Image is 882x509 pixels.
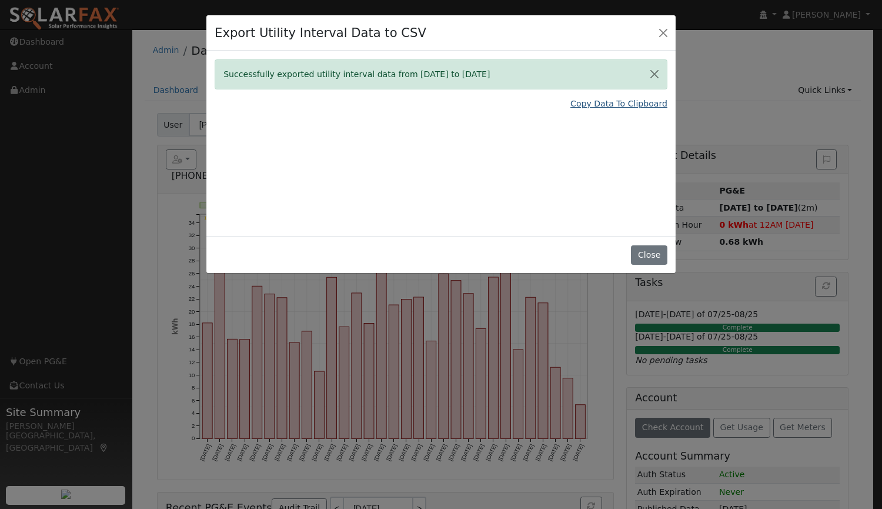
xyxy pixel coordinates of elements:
[215,59,667,89] div: Successfully exported utility interval data from [DATE] to [DATE]
[631,245,667,265] button: Close
[642,60,667,89] button: Close
[215,24,426,42] h4: Export Utility Interval Data to CSV
[570,98,667,110] a: Copy Data To Clipboard
[655,24,671,41] button: Close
